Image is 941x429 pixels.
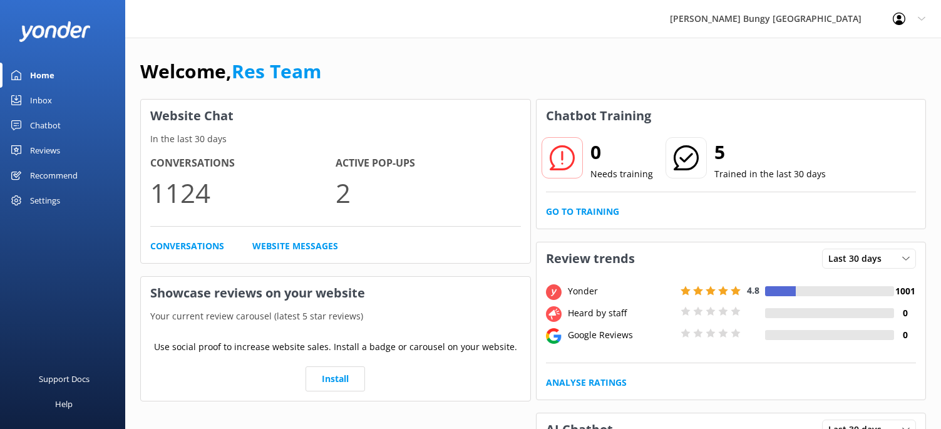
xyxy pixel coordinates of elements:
[565,284,677,298] div: Yonder
[30,188,60,213] div: Settings
[30,113,61,138] div: Chatbot
[232,58,321,84] a: Res Team
[537,100,661,132] h3: Chatbot Training
[150,155,336,172] h4: Conversations
[154,340,517,354] p: Use social proof to increase website sales. Install a badge or carousel on your website.
[565,328,677,342] div: Google Reviews
[141,309,530,323] p: Your current review carousel (latest 5 star reviews)
[39,366,90,391] div: Support Docs
[150,239,224,253] a: Conversations
[150,172,336,214] p: 1124
[894,284,916,298] h4: 1001
[714,137,826,167] h2: 5
[336,155,521,172] h4: Active Pop-ups
[590,167,653,181] p: Needs training
[141,277,530,309] h3: Showcase reviews on your website
[30,138,60,163] div: Reviews
[140,56,321,86] h1: Welcome,
[19,21,91,42] img: yonder-white-logo.png
[714,167,826,181] p: Trained in the last 30 days
[30,63,54,88] div: Home
[546,205,619,219] a: Go to Training
[252,239,338,253] a: Website Messages
[894,306,916,320] h4: 0
[590,137,653,167] h2: 0
[30,163,78,188] div: Recommend
[747,284,759,296] span: 4.8
[141,132,530,146] p: In the last 30 days
[565,306,677,320] div: Heard by staff
[546,376,627,390] a: Analyse Ratings
[894,328,916,342] h4: 0
[537,242,644,275] h3: Review trends
[336,172,521,214] p: 2
[30,88,52,113] div: Inbox
[828,252,889,266] span: Last 30 days
[306,366,365,391] a: Install
[141,100,530,132] h3: Website Chat
[55,391,73,416] div: Help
